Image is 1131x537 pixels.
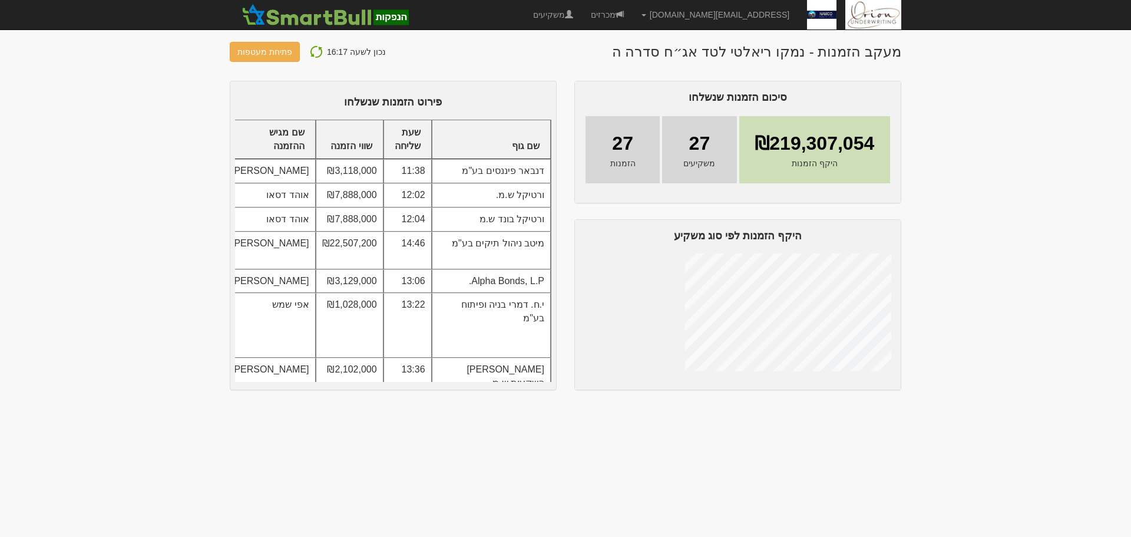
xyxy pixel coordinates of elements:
td: אוהד דסאו [225,183,316,207]
td: ₪22,507,200 [316,232,383,269]
td: ₪3,118,000 [316,159,383,183]
span: ₪219,307,054 [755,130,874,157]
h1: מעקב הזמנות - נמקו ריאלטי לטד אג״ח סדרה ה [612,44,901,60]
span: 27 [689,130,710,157]
td: [PERSON_NAME] השקעות ש.מ [432,358,551,422]
td: 13:06 [383,269,432,294]
td: ₪7,888,000 [316,207,383,232]
span: משקיעים [683,157,715,169]
td: 12:04 [383,207,432,232]
img: refresh-icon.png [309,45,323,59]
td: מיטב ניהול תיקים בע"מ [432,232,551,269]
span: הזמנות [610,157,636,169]
td: ₪2,102,000 [316,358,383,422]
td: י.ח. דמרי בניה ופיתוח בע"מ [432,293,551,357]
th: שם מגיש ההזמנה [225,120,316,160]
td: [PERSON_NAME] [225,269,316,294]
td: ורטיקל בונד ש.מ [432,207,551,232]
p: נכון לשעה 16:17 [327,44,386,60]
th: שם גוף [432,120,551,160]
td: 11:38 [383,159,432,183]
button: פתיחת מעטפות [230,42,300,62]
span: היקף הזמנות [792,157,838,169]
td: אפי שמש [225,293,316,357]
td: 14:46 [383,232,432,269]
th: שעת שליחה [383,120,432,160]
td: 12:02 [383,183,432,207]
td: [PERSON_NAME] [225,232,316,269]
span: סיכום הזמנות שנשלחו [689,91,787,103]
td: 13:22 [383,293,432,357]
span: 27 [612,130,633,157]
td: דנבאר פיננסים בע"מ [432,159,551,183]
span: היקף הזמנות לפי סוג משקיע [674,230,802,242]
td: אוהד דסאו [225,207,316,232]
span: פירוט הזמנות שנשלחו [344,96,442,108]
td: ₪1,028,000 [316,293,383,357]
td: ורטיקל ש.מ. [432,183,551,207]
td: ₪7,888,000 [316,183,383,207]
td: ₪3,129,000 [316,269,383,294]
td: [PERSON_NAME] [225,358,316,422]
img: סמארטבול - מערכת לניהול הנפקות [239,3,412,27]
td: 13:36 [383,358,432,422]
th: שווי הזמנה [316,120,383,160]
td: [PERSON_NAME] [225,159,316,183]
td: Alpha Bonds, L.P. [432,269,551,294]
